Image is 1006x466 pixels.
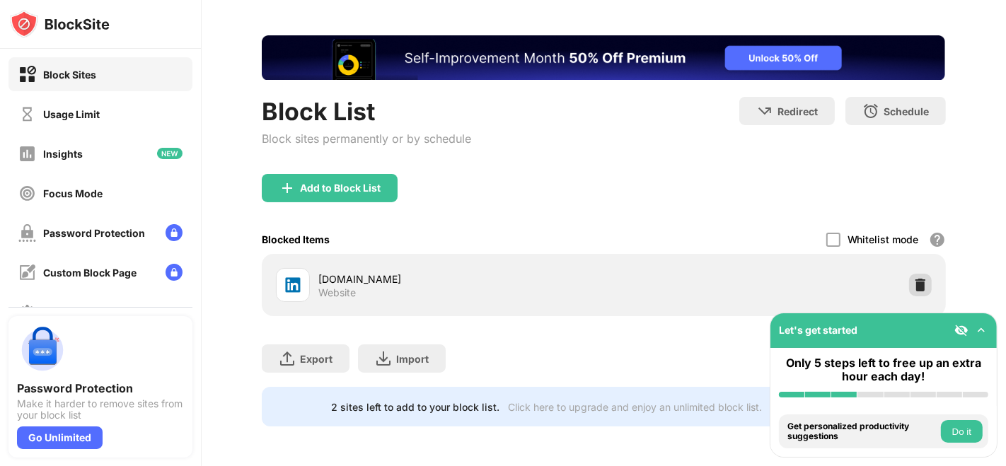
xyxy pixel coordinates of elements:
[779,324,857,336] div: Let's get started
[262,233,330,245] div: Blocked Items
[318,286,356,299] div: Website
[18,264,36,281] img: customize-block-page-off.svg
[954,323,969,337] img: eye-not-visible.svg
[18,185,36,202] img: focus-off.svg
[43,267,137,279] div: Custom Block Page
[43,227,145,239] div: Password Protection
[262,97,471,126] div: Block List
[396,353,429,365] div: Import
[332,401,500,413] div: 2 sites left to add to your block list.
[17,398,184,421] div: Make it harder to remove sites from your block list
[300,182,381,194] div: Add to Block List
[17,325,68,375] img: push-password-protection.svg
[318,272,603,286] div: [DOMAIN_NAME]
[777,105,818,117] div: Redirect
[941,420,983,443] button: Do it
[18,303,36,321] img: settings-off.svg
[43,187,103,199] div: Focus Mode
[157,148,183,159] img: new-icon.svg
[18,145,36,163] img: insights-off.svg
[787,421,937,442] div: Get personalized productivity suggestions
[10,10,110,38] img: logo-blocksite.svg
[848,233,919,245] div: Whitelist mode
[43,148,83,160] div: Insights
[43,69,96,81] div: Block Sites
[779,356,988,383] div: Only 5 steps left to free up an extra hour each day!
[18,105,36,123] img: time-usage-off.svg
[284,276,301,293] img: favicons
[43,306,83,318] div: Settings
[17,426,103,449] div: Go Unlimited
[262,35,945,80] iframe: Banner
[509,401,763,413] div: Click here to upgrade and enjoy an unlimited block list.
[17,381,184,395] div: Password Protection
[166,264,183,281] img: lock-menu.svg
[43,108,100,120] div: Usage Limit
[884,105,929,117] div: Schedule
[974,323,988,337] img: omni-setup-toggle.svg
[166,224,183,241] img: lock-menu.svg
[18,224,36,242] img: password-protection-off.svg
[300,353,333,365] div: Export
[18,66,36,83] img: block-on.svg
[262,132,471,146] div: Block sites permanently or by schedule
